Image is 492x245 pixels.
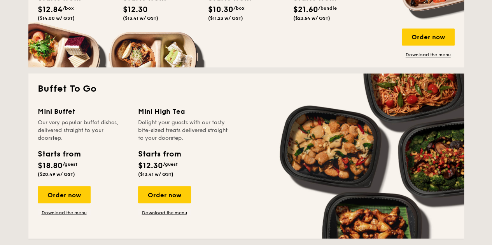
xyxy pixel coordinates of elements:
div: Order now [402,28,455,45]
a: Download the menu [138,209,191,215]
span: /guest [163,161,178,167]
div: Mini Buffet [38,106,129,117]
span: /bundle [318,5,337,11]
div: Order now [38,186,91,203]
span: $12.30 [138,161,163,170]
span: ($11.23 w/ GST) [208,16,243,21]
span: $18.80 [38,161,63,170]
span: ($20.49 w/ GST) [38,171,75,177]
span: ($13.41 w/ GST) [123,16,158,21]
span: $21.60 [293,5,318,14]
a: Download the menu [402,52,455,58]
span: /guest [63,161,77,167]
span: ($14.00 w/ GST) [38,16,75,21]
div: Mini High Tea [138,106,229,117]
div: Our very popular buffet dishes, delivered straight to your doorstep. [38,118,129,142]
div: Order now [138,186,191,203]
span: /box [233,5,245,11]
span: $12.84 [38,5,63,14]
span: ($13.41 w/ GST) [138,171,173,177]
span: $12.30 [123,5,148,14]
span: /box [63,5,74,11]
h2: Buffet To Go [38,83,455,95]
div: Delight your guests with our tasty bite-sized treats delivered straight to your doorstep. [138,118,229,142]
a: Download the menu [38,209,91,215]
div: Starts from [138,148,180,160]
span: $10.30 [208,5,233,14]
div: Starts from [38,148,80,160]
span: ($23.54 w/ GST) [293,16,330,21]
